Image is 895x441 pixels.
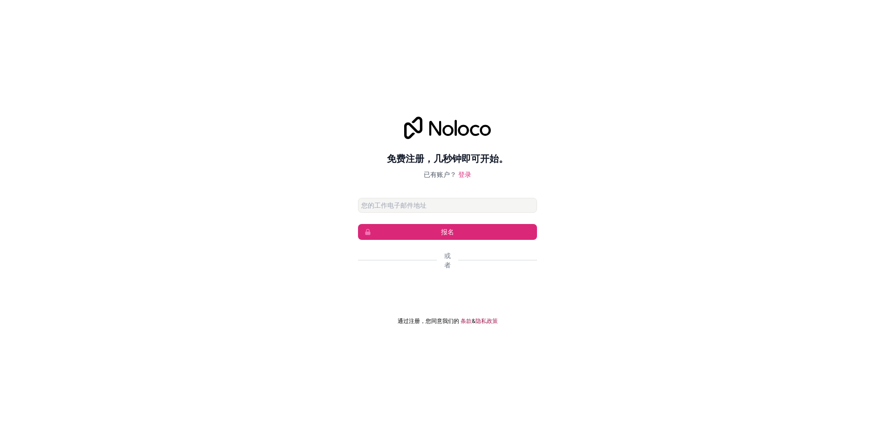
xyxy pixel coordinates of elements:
[353,280,542,301] iframe: “使用Google账号登录”按钮
[358,224,537,240] button: 报名
[472,317,475,324] font: &
[461,317,472,324] font: 条款
[475,317,498,324] font: 隐私政策
[461,317,472,325] a: 条款
[475,317,498,325] a: 隐私政策
[387,153,508,164] font: 免费注册，几秒钟即可开始。
[424,170,456,178] font: 已有账户？
[441,228,454,236] font: 报名
[358,198,537,213] input: 电子邮件
[398,317,459,324] font: 通过注册，您同意我们的
[444,252,451,269] font: 或者
[458,170,471,178] a: 登录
